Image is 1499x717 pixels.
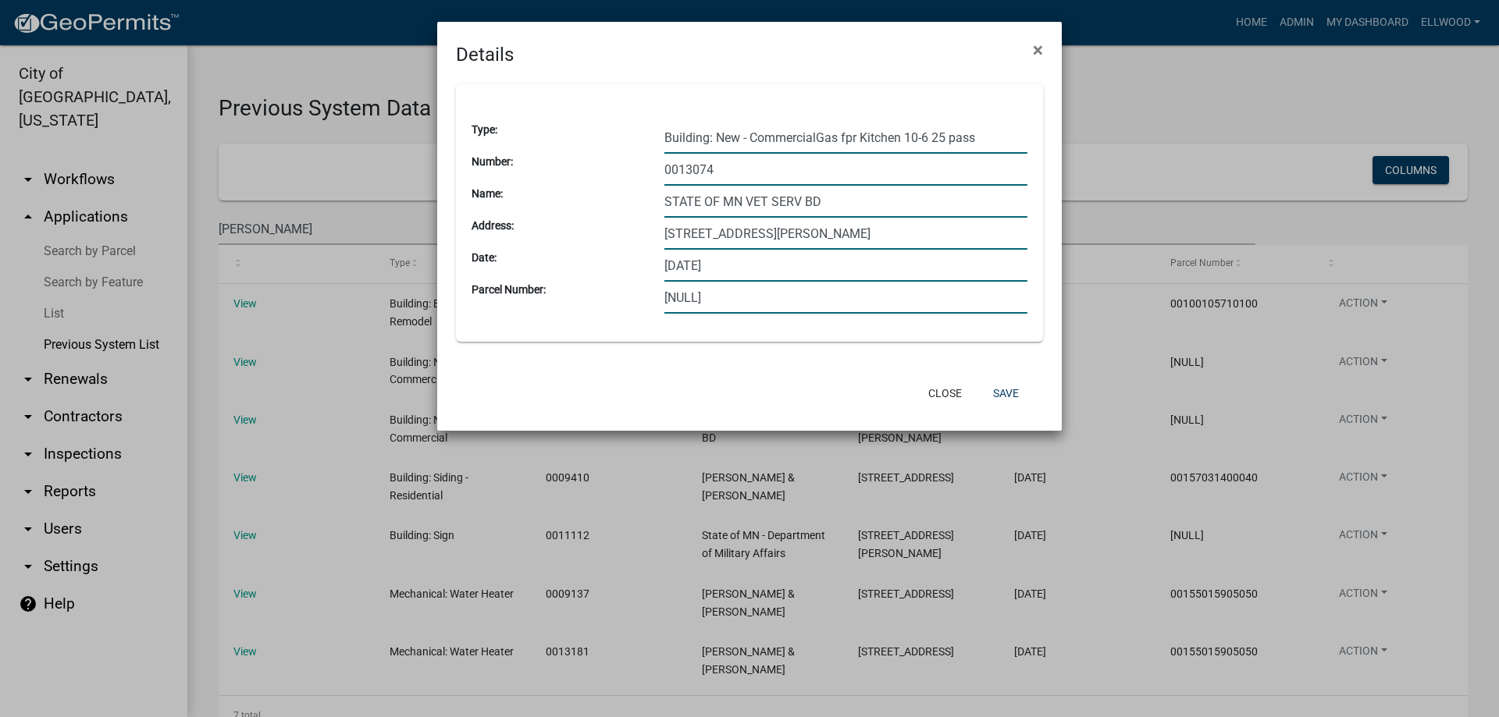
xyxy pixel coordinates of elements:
[1033,39,1043,61] span: ×
[472,123,497,136] b: Type:
[472,155,513,168] b: Number:
[1020,28,1056,72] button: Close
[472,251,497,264] b: Date:
[472,283,546,296] b: Parcel Number:
[916,379,974,407] button: Close
[456,41,514,69] h4: Details
[472,187,503,200] b: Name:
[981,379,1031,407] button: Save
[472,219,514,232] b: Address:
